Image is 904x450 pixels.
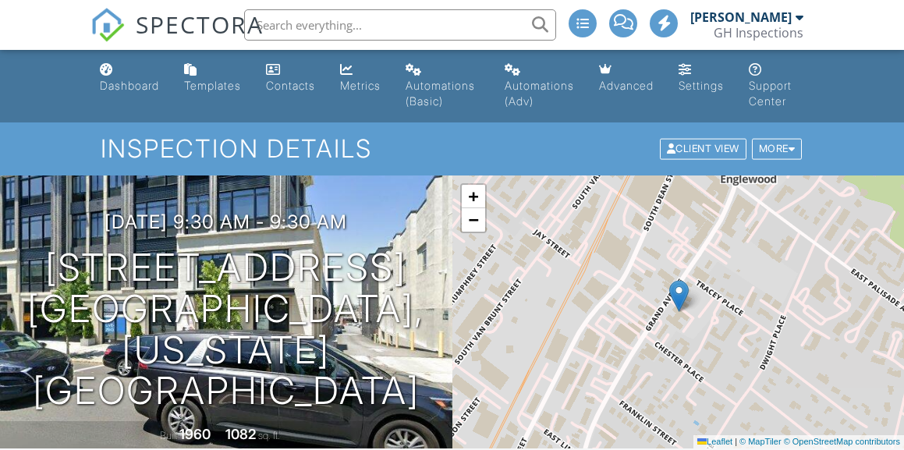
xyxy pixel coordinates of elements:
div: GH Inspections [714,25,803,41]
div: Contacts [266,79,315,92]
div: Support Center [749,79,792,108]
a: Metrics [334,56,387,101]
div: Client View [660,139,746,160]
span: − [468,210,478,229]
span: sq. ft. [258,430,280,441]
div: Dashboard [100,79,159,92]
div: Advanced [599,79,654,92]
a: © MapTiler [739,437,782,446]
a: Dashboard [94,56,165,101]
img: The Best Home Inspection Software - Spectora [90,8,125,42]
a: SPECTORA [90,21,264,54]
span: + [468,186,478,206]
a: Zoom in [462,185,485,208]
div: Settings [679,79,724,92]
div: More [752,139,803,160]
a: Contacts [260,56,321,101]
h1: [STREET_ADDRESS] [GEOGRAPHIC_DATA], [US_STATE][GEOGRAPHIC_DATA] [25,247,427,412]
img: Marker [669,280,689,312]
a: Advanced [593,56,660,101]
a: Client View [658,142,750,154]
a: Templates [178,56,247,101]
a: Leaflet [697,437,732,446]
span: Built [160,430,177,441]
h1: Inspection Details [101,135,804,162]
div: 1082 [225,426,256,442]
h3: [DATE] 9:30 am - 9:30 am [105,211,347,232]
a: Settings [672,56,730,101]
div: Templates [184,79,241,92]
a: Zoom out [462,208,485,232]
div: [PERSON_NAME] [690,9,792,25]
a: © OpenStreetMap contributors [784,437,900,446]
a: Support Center [743,56,811,116]
span: SPECTORA [136,8,264,41]
div: Automations (Adv) [505,79,574,108]
div: Metrics [340,79,381,92]
span: | [735,437,737,446]
a: Automations (Advanced) [498,56,580,116]
a: Automations (Basic) [399,56,486,116]
input: Search everything... [244,9,556,41]
div: Automations (Basic) [406,79,475,108]
div: 1960 [179,426,211,442]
